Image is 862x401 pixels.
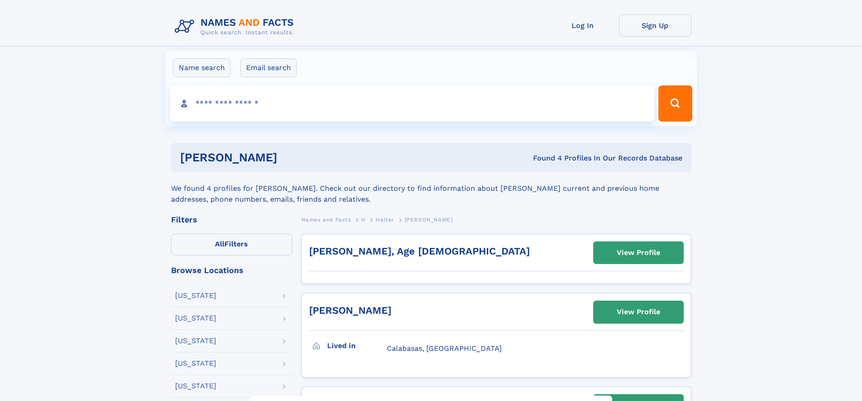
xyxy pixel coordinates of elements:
[405,153,682,163] div: Found 4 Profiles In Our Records Database
[547,14,619,37] a: Log In
[240,58,297,77] label: Email search
[594,242,683,264] a: View Profile
[309,305,391,316] a: [PERSON_NAME]
[405,217,453,223] span: [PERSON_NAME]
[171,172,691,205] div: We found 4 profiles for [PERSON_NAME]. Check out our directory to find information about [PERSON_...
[171,14,301,39] img: Logo Names and Facts
[175,337,216,344] div: [US_STATE]
[387,344,502,353] span: Calabasas, [GEOGRAPHIC_DATA]
[171,266,292,274] div: Browse Locations
[175,292,216,299] div: [US_STATE]
[175,315,216,322] div: [US_STATE]
[173,58,231,77] label: Name search
[617,302,660,322] div: View Profile
[170,85,655,122] input: search input
[617,242,660,263] div: View Profile
[376,217,394,223] span: Halter
[361,214,366,225] a: H
[361,217,366,223] span: H
[180,152,405,163] h1: [PERSON_NAME]
[301,214,351,225] a: Names and Facts
[171,216,292,224] div: Filters
[327,338,387,354] h3: Lived in
[658,85,692,122] button: Search Button
[175,382,216,390] div: [US_STATE]
[171,234,292,255] label: Filters
[175,360,216,367] div: [US_STATE]
[376,214,394,225] a: Halter
[215,240,224,248] span: All
[619,14,691,37] a: Sign Up
[594,301,683,323] a: View Profile
[309,245,530,257] a: [PERSON_NAME], Age [DEMOGRAPHIC_DATA]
